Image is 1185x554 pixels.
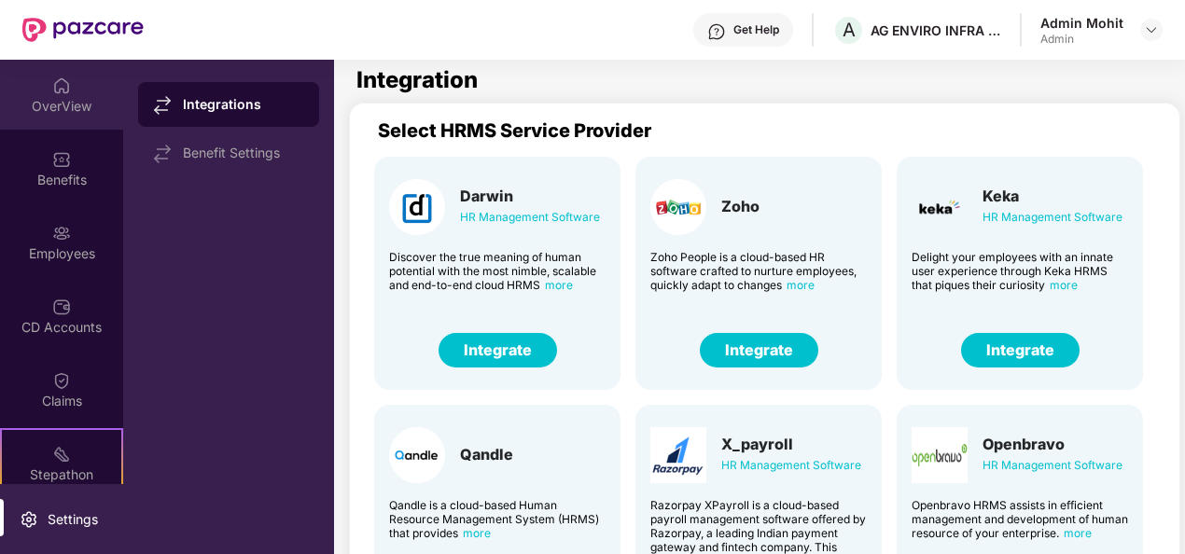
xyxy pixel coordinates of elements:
[52,371,71,390] img: svg+xml;base64,PHN2ZyBpZD0iQ2xhaW0iIHhtbG5zPSJodHRwOi8vd3d3LnczLm9yZy8yMDAwL3N2ZyIgd2lkdGg9IjIwIi...
[153,145,172,163] img: svg+xml;base64,PHN2ZyB4bWxucz0iaHR0cDovL3d3dy53My5vcmcvMjAwMC9zdmciIHdpZHRoPSIxNy44MzIiIGhlaWdodD...
[961,333,1080,367] button: Integrate
[460,187,600,205] div: Darwin
[1144,22,1159,37] img: svg+xml;base64,PHN2ZyBpZD0iRHJvcGRvd24tMzJ4MzIiIHhtbG5zPSJodHRwOi8vd3d3LnczLm9yZy8yMDAwL3N2ZyIgd2...
[183,95,304,114] div: Integrations
[700,333,818,367] button: Integrate
[1040,32,1123,47] div: Admin
[183,145,304,160] div: Benefit Settings
[153,96,172,115] img: svg+xml;base64,PHN2ZyB4bWxucz0iaHR0cDovL3d3dy53My5vcmcvMjAwMC9zdmciIHdpZHRoPSIxNy44MzIiIGhlaWdodD...
[983,435,1122,453] div: Openbravo
[707,22,726,41] img: svg+xml;base64,PHN2ZyBpZD0iSGVscC0zMngzMiIgeG1sbnM9Imh0dHA6Ly93d3cudzMub3JnLzIwMDAvc3ZnIiB3aWR0aD...
[2,465,121,484] div: Stepathon
[389,179,445,235] img: Card Logo
[721,435,861,453] div: X_payroll
[22,18,144,42] img: New Pazcare Logo
[42,510,104,529] div: Settings
[843,19,856,41] span: A
[389,250,606,292] div: Discover the true meaning of human potential with the most nimble, scalable and end-to-end cloud ...
[721,455,861,476] div: HR Management Software
[721,197,760,215] div: Zoho
[439,333,557,367] button: Integrate
[389,427,445,483] img: Card Logo
[912,498,1128,540] div: Openbravo HRMS assists in efficient management and development of human resource of your enterprise.
[52,298,71,316] img: svg+xml;base64,PHN2ZyBpZD0iQ0RfQWNjb3VudHMiIGRhdGEtbmFtZT0iQ0QgQWNjb3VudHMiIHhtbG5zPSJodHRwOi8vd3...
[1064,526,1092,540] span: more
[52,150,71,169] img: svg+xml;base64,PHN2ZyBpZD0iQmVuZWZpdHMiIHhtbG5zPSJodHRwOi8vd3d3LnczLm9yZy8yMDAwL3N2ZyIgd2lkdGg9Ij...
[983,187,1122,205] div: Keka
[52,224,71,242] img: svg+xml;base64,PHN2ZyBpZD0iRW1wbG95ZWVzIiB4bWxucz0iaHR0cDovL3d3dy53My5vcmcvMjAwMC9zdmciIHdpZHRoPS...
[650,427,706,483] img: Card Logo
[983,207,1122,228] div: HR Management Software
[650,179,706,235] img: Card Logo
[545,278,573,292] span: more
[983,455,1122,476] div: HR Management Software
[460,207,600,228] div: HR Management Software
[52,445,71,464] img: svg+xml;base64,PHN2ZyB4bWxucz0iaHR0cDovL3d3dy53My5vcmcvMjAwMC9zdmciIHdpZHRoPSIyMSIgaGVpZ2h0PSIyMC...
[463,526,491,540] span: more
[1040,14,1123,32] div: Admin Mohit
[20,510,38,529] img: svg+xml;base64,PHN2ZyBpZD0iU2V0dGluZy0yMHgyMCIgeG1sbnM9Imh0dHA6Ly93d3cudzMub3JnLzIwMDAvc3ZnIiB3aW...
[650,250,867,292] div: Zoho People is a cloud-based HR software crafted to nurture employees, quickly adapt to changes
[912,179,968,235] img: Card Logo
[912,427,968,483] img: Card Logo
[787,278,815,292] span: more
[871,21,1001,39] div: AG ENVIRO INFRA PROJECTS PVT LTD
[52,76,71,95] img: svg+xml;base64,PHN2ZyBpZD0iSG9tZSIgeG1sbnM9Imh0dHA6Ly93d3cudzMub3JnLzIwMDAvc3ZnIiB3aWR0aD0iMjAiIG...
[389,498,606,540] div: Qandle is a cloud-based Human Resource Management System (HRMS) that provides
[733,22,779,37] div: Get Help
[1050,278,1078,292] span: more
[912,250,1128,292] div: Delight your employees with an innate user experience through Keka HRMS that piques their curiosity
[460,445,513,464] div: Qandle
[356,69,478,91] h1: Integration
